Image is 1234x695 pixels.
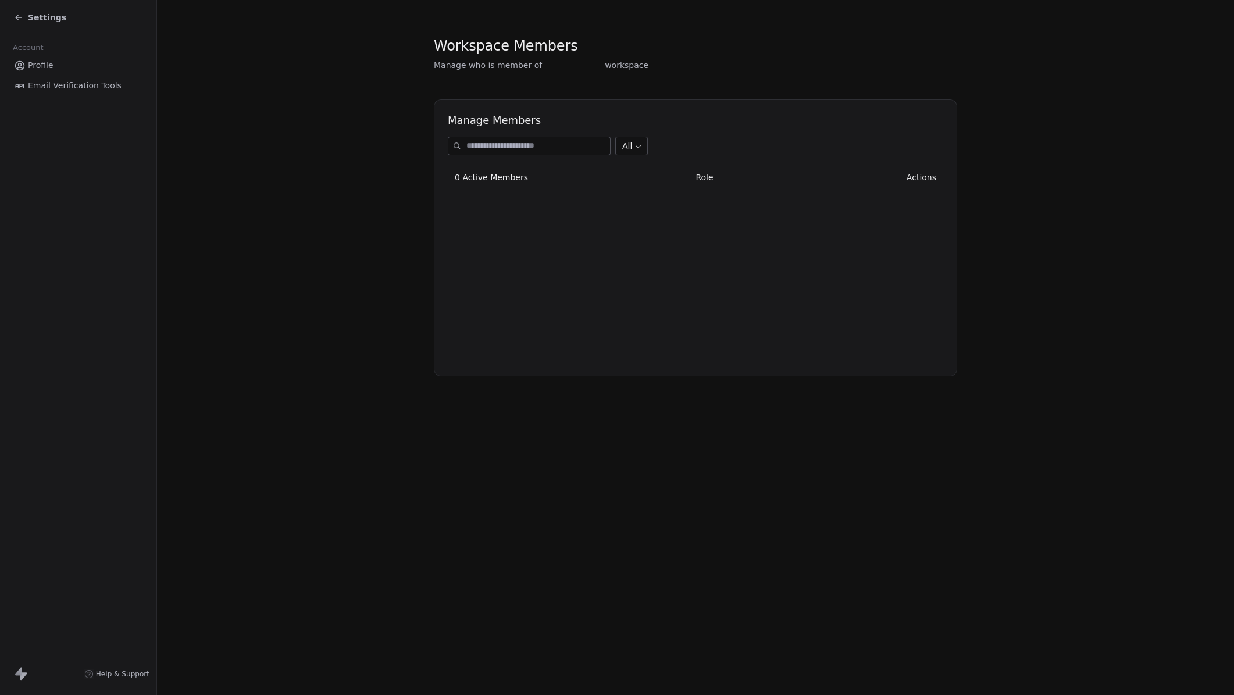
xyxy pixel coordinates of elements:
[696,173,713,182] span: Role
[84,669,149,679] a: Help & Support
[455,173,528,182] span: 0 Active Members
[28,80,122,92] span: Email Verification Tools
[434,37,577,55] span: Workspace Members
[9,76,147,95] a: Email Verification Tools
[14,12,66,23] a: Settings
[28,59,54,72] span: Profile
[96,669,149,679] span: Help & Support
[907,173,936,182] span: Actions
[28,12,66,23] span: Settings
[605,59,648,71] span: workspace
[9,56,147,75] a: Profile
[448,113,943,127] h1: Manage Members
[434,59,542,71] span: Manage who is member of
[8,39,48,56] span: Account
